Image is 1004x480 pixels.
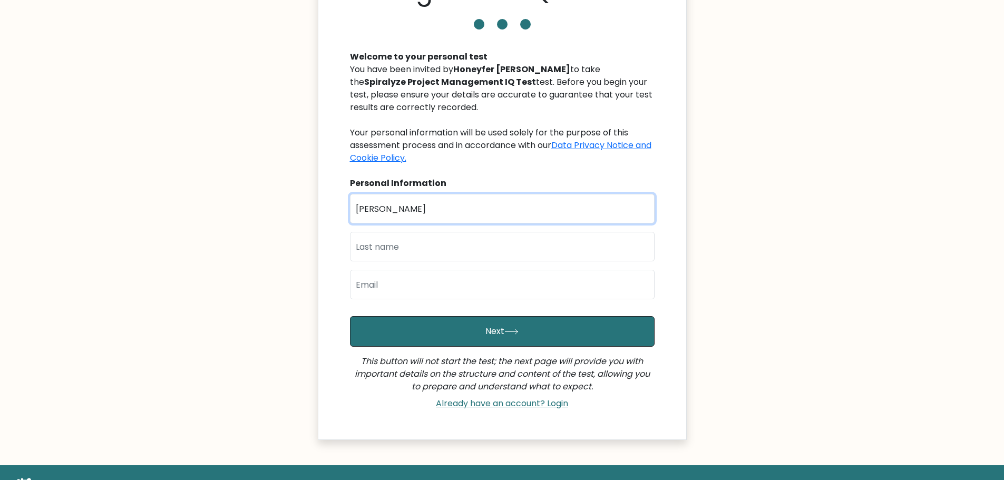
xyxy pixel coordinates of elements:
input: Last name [350,232,655,261]
div: You have been invited by to take the test. Before you begin your test, please ensure your details... [350,63,655,164]
input: First name [350,194,655,223]
div: Welcome to your personal test [350,51,655,63]
b: Honeyfer [PERSON_NAME] [453,63,570,75]
input: Email [350,270,655,299]
i: This button will not start the test; the next page will provide you with important details on the... [355,355,650,393]
b: Spiralyze Project Management IQ Test [364,76,536,88]
a: Already have an account? Login [432,397,572,409]
button: Next [350,316,655,347]
a: Data Privacy Notice and Cookie Policy. [350,139,651,164]
div: Personal Information [350,177,655,190]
